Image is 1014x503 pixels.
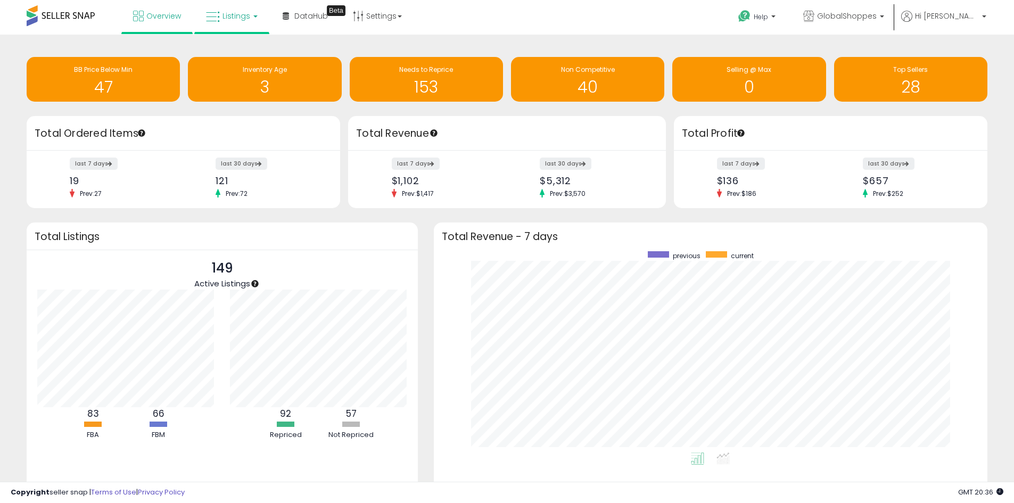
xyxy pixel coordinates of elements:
[194,278,250,289] span: Active Listings
[754,12,768,21] span: Help
[672,57,826,102] a: Selling @ Max 0
[516,78,659,96] h1: 40
[817,11,877,21] span: GlobalShoppes
[194,258,250,278] p: 149
[87,407,99,420] b: 83
[61,430,125,440] div: FBA
[319,430,383,440] div: Not Repriced
[717,175,823,186] div: $136
[32,78,175,96] h1: 47
[216,158,267,170] label: last 30 days
[127,430,191,440] div: FBM
[188,57,341,102] a: Inventory Age 3
[893,65,928,74] span: Top Sellers
[280,407,291,420] b: 92
[254,430,318,440] div: Repriced
[731,251,754,260] span: current
[392,158,440,170] label: last 7 days
[673,251,700,260] span: previous
[722,189,762,198] span: Prev: $186
[730,2,786,35] a: Help
[863,175,969,186] div: $657
[153,407,164,420] b: 66
[397,189,439,198] span: Prev: $1,417
[11,488,185,498] div: seller snap | |
[91,487,136,497] a: Terms of Use
[355,78,498,96] h1: 153
[356,126,658,141] h3: Total Revenue
[346,407,357,420] b: 57
[561,65,615,74] span: Non Competitive
[834,57,987,102] a: Top Sellers 28
[727,65,771,74] span: Selling @ Max
[915,11,979,21] span: Hi [PERSON_NAME]
[863,158,914,170] label: last 30 days
[137,128,146,138] div: Tooltip anchor
[958,487,1003,497] span: 2025-10-8 20:36 GMT
[399,65,453,74] span: Needs to Reprice
[511,57,664,102] a: Non Competitive 40
[540,175,647,186] div: $5,312
[243,65,287,74] span: Inventory Age
[70,175,176,186] div: 19
[442,233,979,241] h3: Total Revenue - 7 days
[294,11,328,21] span: DataHub
[35,126,332,141] h3: Total Ordered Items
[250,279,260,288] div: Tooltip anchor
[682,126,979,141] h3: Total Profit
[146,11,181,21] span: Overview
[717,158,765,170] label: last 7 days
[868,189,909,198] span: Prev: $252
[11,487,50,497] strong: Copyright
[216,175,321,186] div: 121
[545,189,591,198] span: Prev: $3,570
[901,11,986,35] a: Hi [PERSON_NAME]
[74,65,133,74] span: BB Price Below Min
[35,233,410,241] h3: Total Listings
[222,11,250,21] span: Listings
[738,10,751,23] i: Get Help
[540,158,591,170] label: last 30 days
[736,128,746,138] div: Tooltip anchor
[75,189,107,198] span: Prev: 27
[70,158,118,170] label: last 7 days
[678,78,820,96] h1: 0
[327,5,345,16] div: Tooltip anchor
[27,57,180,102] a: BB Price Below Min 47
[392,175,499,186] div: $1,102
[220,189,253,198] span: Prev: 72
[429,128,439,138] div: Tooltip anchor
[138,487,185,497] a: Privacy Policy
[350,57,503,102] a: Needs to Reprice 153
[839,78,982,96] h1: 28
[193,78,336,96] h1: 3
